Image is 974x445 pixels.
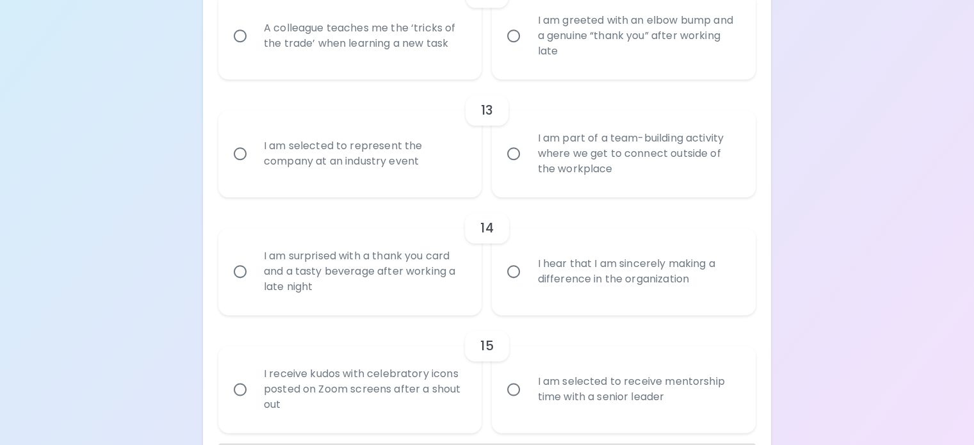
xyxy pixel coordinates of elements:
[254,123,475,184] div: I am selected to represent the company at an industry event
[527,115,749,192] div: I am part of a team-building activity where we get to connect outside of the workplace
[218,315,756,433] div: choice-group-check
[218,79,756,197] div: choice-group-check
[481,100,493,120] h6: 13
[480,336,493,356] h6: 15
[254,351,475,428] div: I receive kudos with celebratory icons posted on Zoom screens after a shout out
[480,218,493,238] h6: 14
[254,5,475,67] div: A colleague teaches me the ‘tricks of the trade’ when learning a new task
[218,197,756,315] div: choice-group-check
[527,359,749,420] div: I am selected to receive mentorship time with a senior leader
[254,233,475,310] div: I am surprised with a thank you card and a tasty beverage after working a late night
[527,241,749,302] div: I hear that I am sincerely making a difference in the organization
